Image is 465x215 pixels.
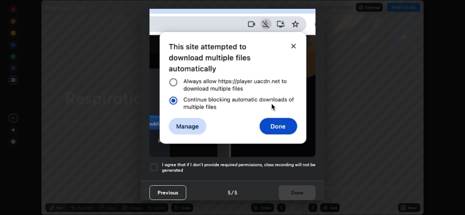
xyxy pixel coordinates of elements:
[231,189,234,196] h4: /
[228,189,231,196] h4: 5
[162,162,316,173] h5: I agree that if I don't provide required permissions, class recording will not be generated
[149,185,186,200] button: Previous
[234,189,237,196] h4: 5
